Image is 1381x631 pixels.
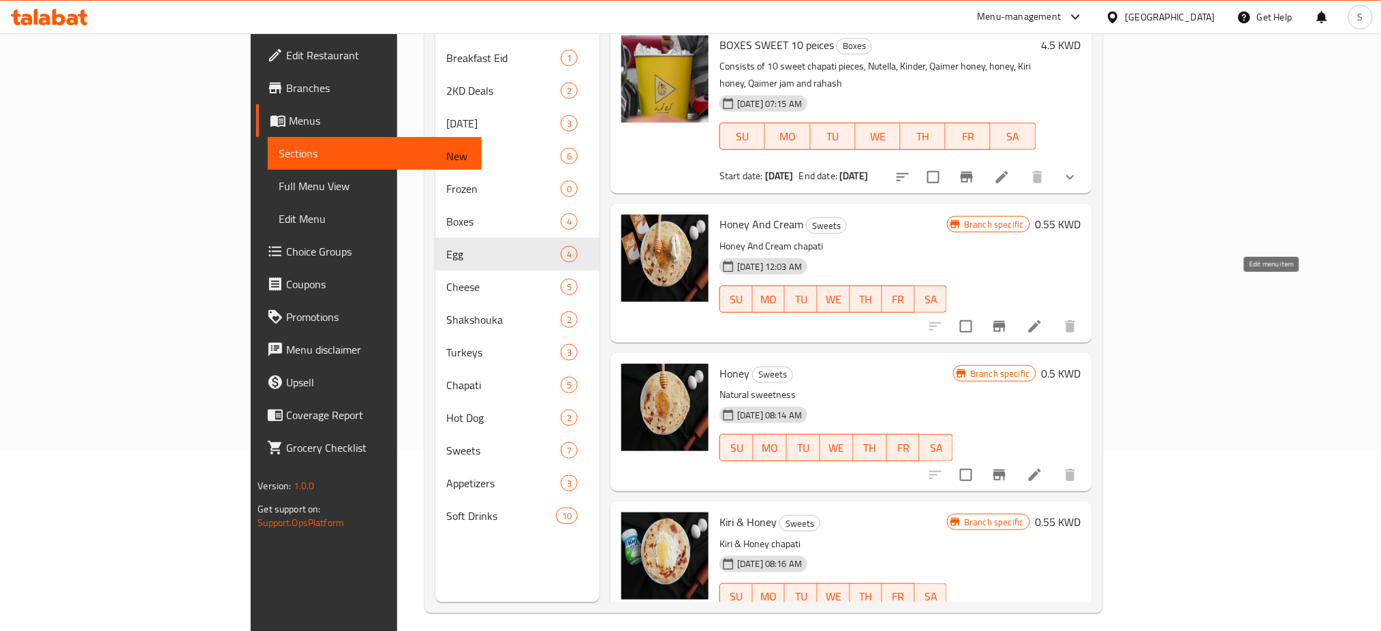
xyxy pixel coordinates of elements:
a: Upsell [256,366,482,399]
span: 5 [561,281,577,294]
p: Honey And Cream chapati [719,238,947,255]
span: Select to update [952,312,980,341]
a: Support.OpsPlatform [258,514,344,532]
img: BOXES SWEET 10 peices [621,35,709,123]
span: Coupons [286,276,471,292]
span: WE [826,438,848,458]
span: Version: [258,477,291,495]
span: SA [920,587,942,606]
div: Hot Dog2 [435,401,600,434]
span: 2KD Deals [446,82,561,99]
span: MO [758,587,780,606]
button: FR [882,286,915,313]
button: MO [754,434,787,461]
nav: Menu sections [435,36,600,538]
a: Edit menu item [994,169,1010,185]
p: Kiri & Honey chapati [719,536,947,553]
span: SU [726,438,748,458]
span: 1.0.0 [294,477,315,495]
span: Select to update [952,461,980,489]
span: TU [792,438,815,458]
div: Soft Drinks10 [435,499,600,532]
button: SU [719,286,753,313]
div: Sweets [752,367,793,383]
div: items [561,311,578,328]
div: Breakfast Eid [446,50,561,66]
div: Sweets7 [435,434,600,467]
button: TU [811,123,856,150]
span: SA [920,290,942,309]
span: End date: [799,167,837,185]
a: Branches [256,72,482,104]
div: items [561,279,578,295]
div: Cheese5 [435,271,600,303]
div: Boxes4 [435,205,600,238]
span: Turkeys [446,344,561,360]
span: TH [859,438,882,458]
a: Edit menu item [1027,467,1043,483]
a: Choice Groups [256,235,482,268]
button: delete [1054,459,1087,491]
div: [DATE]3 [435,107,600,140]
span: WE [823,290,845,309]
div: items [561,344,578,360]
span: SA [925,438,948,458]
span: 3 [561,477,577,490]
img: Kiri & Honey [621,512,709,600]
div: Egg4 [435,238,600,271]
div: Cheese [446,279,561,295]
div: items [561,410,578,426]
p: Natural sweetness [719,386,953,403]
button: SU [719,583,753,611]
span: Frozen [446,181,561,197]
span: SU [726,290,747,309]
span: 2 [561,313,577,326]
span: 1 [561,52,577,65]
span: Edit Menu [279,211,471,227]
span: Appetizers [446,475,561,491]
div: items [561,442,578,459]
button: delete [1021,161,1054,194]
span: Branch specific [959,218,1029,231]
a: Edit Menu [268,202,482,235]
span: 6 [561,150,577,163]
button: TU [787,434,820,461]
div: items [561,181,578,197]
button: show more [1054,161,1087,194]
span: 2 [561,84,577,97]
h6: 0.55 KWD [1036,215,1081,234]
div: items [556,508,578,524]
div: Menu-management [978,9,1061,25]
a: Full Menu View [268,170,482,202]
button: TH [854,434,887,461]
span: Menu disclaimer [286,341,471,358]
a: Coupons [256,268,482,301]
span: 2 [561,412,577,425]
div: Sweets [806,217,847,234]
button: TH [901,123,946,150]
span: 3 [561,117,577,130]
span: [DATE] 08:16 AM [732,557,807,570]
span: [DATE] 12:03 AM [732,260,807,273]
span: Sweets [780,516,820,532]
span: FR [951,127,985,147]
button: Branch-specific-item [983,310,1016,343]
button: FR [887,434,920,461]
b: [DATE] [765,167,794,185]
span: Edit Restaurant [286,47,471,63]
a: Menus [256,104,482,137]
span: Hot Dog [446,410,561,426]
span: FR [888,587,910,606]
button: Branch-specific-item [950,161,983,194]
span: TH [856,587,878,606]
div: 2KD Deals2 [435,74,600,107]
div: New [446,148,561,164]
div: Boxes [837,38,872,55]
span: Chapati [446,377,561,393]
span: MO [771,127,805,147]
span: Egg [446,246,561,262]
div: Sweets [779,515,820,532]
